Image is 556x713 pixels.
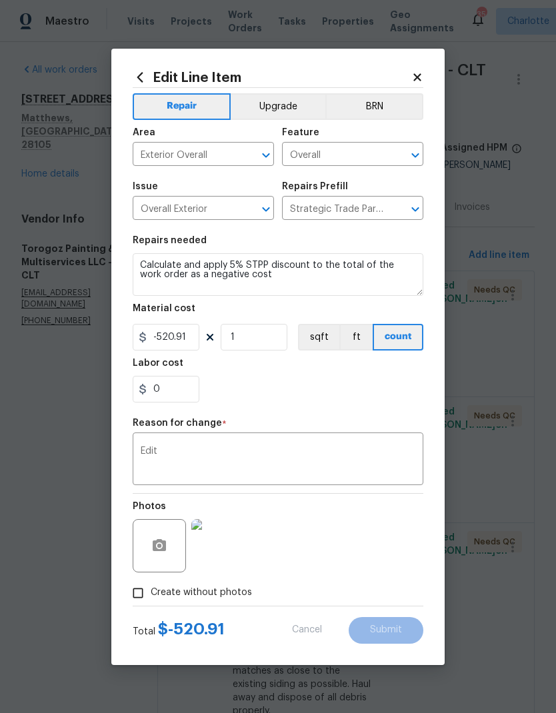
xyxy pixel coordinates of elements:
button: sqft [298,324,339,351]
h5: Repairs Prefill [282,182,348,191]
h5: Reason for change [133,418,222,428]
textarea: Calculate and apply 5% STPP discount to the total of the work order as a negative cost [133,253,423,296]
button: Open [406,146,425,165]
h2: Edit Line Item [133,70,411,85]
h5: Area [133,128,155,137]
span: Create without photos [151,586,252,600]
textarea: Edit [141,446,415,474]
span: $ -520.91 [158,621,225,637]
button: Submit [349,617,423,644]
button: BRN [325,93,423,120]
button: count [373,324,423,351]
button: Open [406,200,425,219]
h5: Feature [282,128,319,137]
span: Cancel [292,625,322,635]
button: Repair [133,93,231,120]
h5: Material cost [133,304,195,313]
button: Cancel [271,617,343,644]
h5: Repairs needed [133,236,207,245]
button: Open [257,200,275,219]
div: Total [133,622,225,638]
h5: Photos [133,502,166,511]
h5: Labor cost [133,358,183,368]
span: Submit [370,625,402,635]
h5: Issue [133,182,158,191]
button: Upgrade [231,93,326,120]
button: ft [339,324,373,351]
button: Open [257,146,275,165]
